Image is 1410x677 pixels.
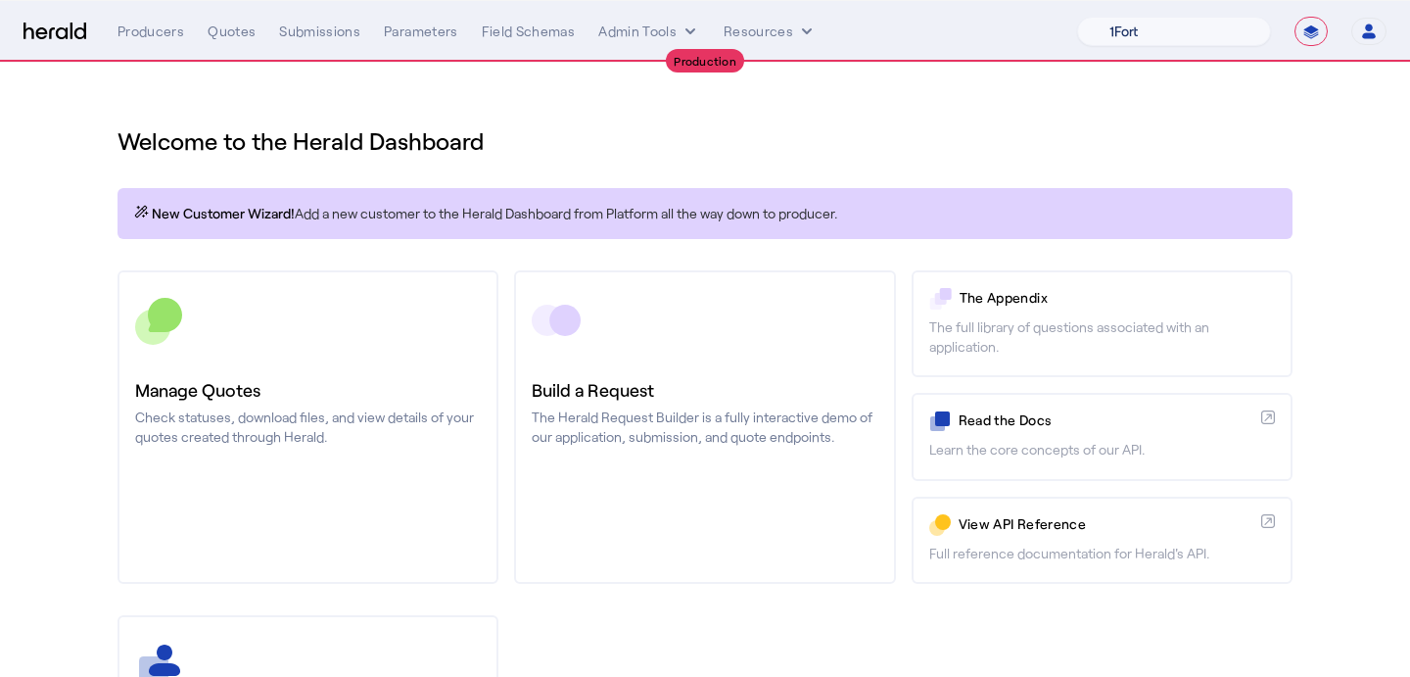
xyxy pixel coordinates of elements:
[532,376,877,404] h3: Build a Request
[959,514,1253,534] p: View API Reference
[912,270,1292,377] a: The AppendixThe full library of questions associated with an application.
[929,544,1275,563] p: Full reference documentation for Herald's API.
[482,22,576,41] div: Field Schemas
[135,408,481,447] p: Check statuses, download files, and view details of your quotes created through Herald.
[598,22,700,41] button: internal dropdown menu
[960,288,1275,308] p: The Appendix
[117,22,184,41] div: Producers
[23,23,86,41] img: Herald Logo
[532,408,877,447] p: The Herald Request Builder is a fully interactive demo of our application, submission, and quote ...
[514,270,895,584] a: Build a RequestThe Herald Request Builder is a fully interactive demo of our application, submiss...
[929,440,1275,459] p: Learn the core concepts of our API.
[912,497,1292,584] a: View API ReferenceFull reference documentation for Herald's API.
[384,22,458,41] div: Parameters
[117,270,498,584] a: Manage QuotesCheck statuses, download files, and view details of your quotes created through Herald.
[279,22,360,41] div: Submissions
[666,49,744,73] div: Production
[912,393,1292,480] a: Read the DocsLearn the core concepts of our API.
[208,22,256,41] div: Quotes
[929,317,1275,357] p: The full library of questions associated with an application.
[152,204,295,223] span: New Customer Wizard!
[959,411,1253,430] p: Read the Docs
[133,204,1277,223] p: Add a new customer to the Herald Dashboard from Platform all the way down to producer.
[724,22,817,41] button: Resources dropdown menu
[135,376,481,404] h3: Manage Quotes
[117,125,1292,157] h1: Welcome to the Herald Dashboard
